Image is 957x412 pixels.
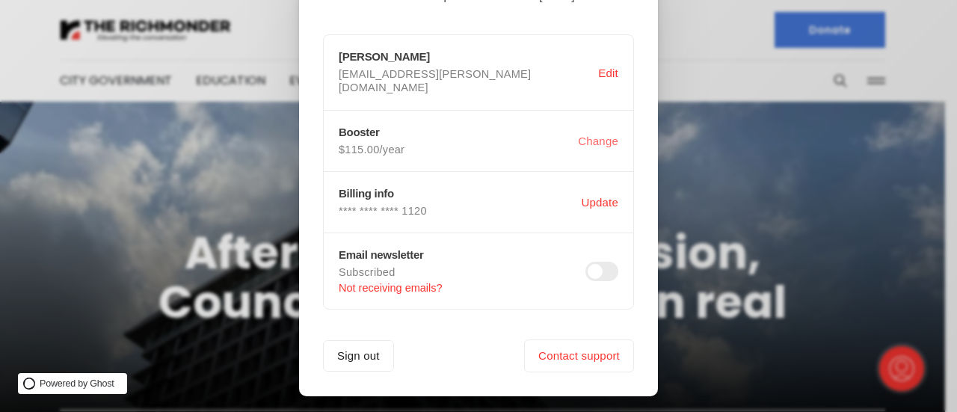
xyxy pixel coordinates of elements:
button: logout [323,340,394,372]
p: Subscribed [339,265,579,294]
h3: Booster [339,126,578,138]
p: [EMAIL_ADDRESS][PERSON_NAME][DOMAIN_NAME] [339,67,592,96]
p: $115.00/year [339,143,572,157]
h3: [PERSON_NAME] [339,50,598,63]
button: Not receiving emails? [339,282,443,294]
a: Contact support [524,339,634,372]
button: Change [575,127,621,156]
h3: Billing info [339,187,581,200]
button: Update [578,188,621,217]
button: Edit [595,58,621,87]
a: Powered by Ghost [18,373,127,394]
h3: Email newsletter [339,248,585,261]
